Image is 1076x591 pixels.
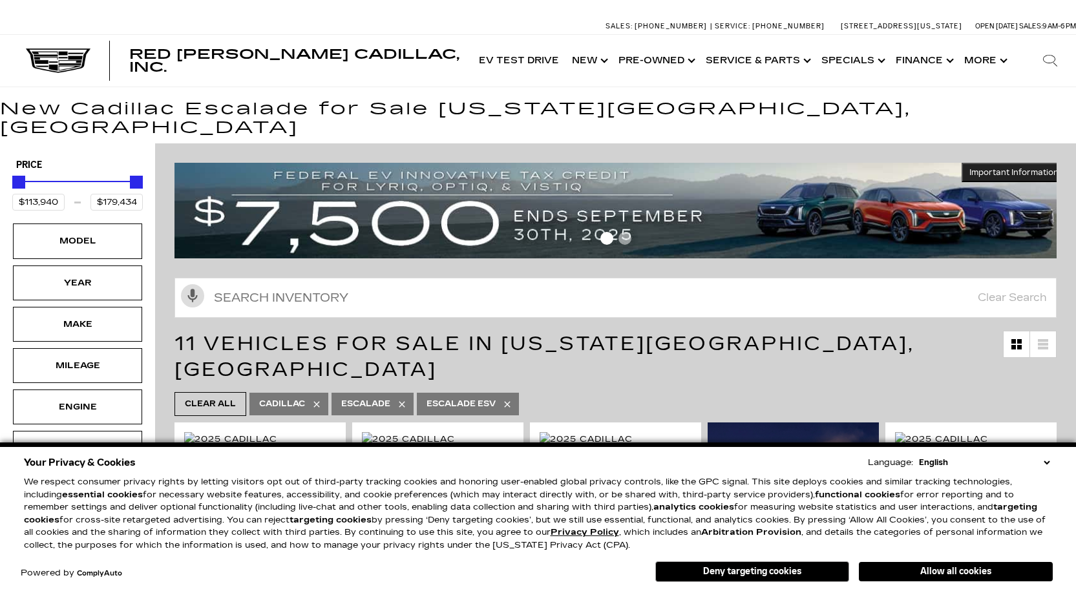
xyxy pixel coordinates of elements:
button: Allow all cookies [859,562,1053,581]
span: Cadillac [259,396,305,412]
a: ComplyAuto [77,570,122,577]
select: Language Select [916,456,1053,469]
div: Mileage [45,358,110,373]
div: ModelModel [13,223,142,258]
span: Escalade [341,396,390,412]
span: Go to slide 1 [600,232,613,245]
img: 2025 Cadillac Escalade ESV Premium Luxury [895,432,1047,475]
strong: functional cookies [815,490,900,500]
span: Open [DATE] [975,22,1018,30]
img: 2025 Cadillac Escalade Sport [540,432,691,461]
strong: targeting cookies [290,515,372,525]
a: New [565,35,612,87]
div: EngineEngine [13,389,142,424]
a: Pre-Owned [612,35,699,87]
p: We respect consumer privacy rights by letting visitors opt out of third-party tracking cookies an... [24,476,1053,552]
span: Clear All [185,396,236,412]
strong: essential cookies [62,490,143,500]
input: Maximum [90,194,143,211]
span: 11 Vehicles for Sale in [US_STATE][GEOGRAPHIC_DATA], [GEOGRAPHIC_DATA] [174,332,914,381]
div: Make [45,317,110,331]
strong: Arbitration Provision [701,527,801,537]
img: Cadillac Dark Logo with Cadillac White Text [26,48,90,73]
div: MileageMileage [13,348,142,383]
div: Color [45,441,110,455]
a: Red [PERSON_NAME] Cadillac, Inc. [129,48,459,74]
span: [PHONE_NUMBER] [752,22,825,30]
a: Finance [889,35,958,87]
strong: analytics cookies [653,502,734,512]
div: Model [45,234,110,248]
a: Service: [PHONE_NUMBER] [710,23,828,30]
div: YearYear [13,265,142,300]
strong: targeting cookies [24,502,1037,525]
div: Language: [868,459,913,467]
img: vrp-tax-ending-august-version [174,163,1066,258]
h5: Price [16,160,139,171]
a: Specials [815,35,889,87]
input: Search Inventory [174,278,1057,318]
span: Service: [715,22,750,30]
span: Go to slide 2 [618,232,631,245]
span: 9 AM-6 PM [1042,22,1076,30]
button: More [958,35,1011,87]
a: Privacy Policy [551,527,619,537]
div: ColorColor [13,431,142,466]
a: Sales: [PHONE_NUMBER] [606,23,710,30]
div: Engine [45,400,110,414]
input: Minimum [12,194,65,211]
span: Red [PERSON_NAME] Cadillac, Inc. [129,47,459,75]
span: Your Privacy & Cookies [24,453,136,472]
span: Escalade ESV [427,396,496,412]
span: Sales: [1019,22,1042,30]
span: Sales: [606,22,633,30]
div: Price [12,171,143,211]
a: EV Test Drive [472,35,565,87]
img: 2025 Cadillac Escalade Sport [184,432,336,461]
a: [STREET_ADDRESS][US_STATE] [841,22,962,30]
button: Important Information [962,163,1066,182]
span: Important Information [969,167,1059,178]
span: [PHONE_NUMBER] [635,22,707,30]
button: Deny targeting cookies [655,561,849,582]
a: Service & Parts [699,35,815,87]
div: Minimum Price [12,176,25,189]
img: 2025 Cadillac Escalade Premium Luxury [362,432,514,475]
svg: Click to toggle on voice search [181,284,204,307]
div: Year [45,276,110,290]
div: Powered by [21,569,122,577]
div: Maximum Price [130,176,143,189]
div: MakeMake [13,307,142,342]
